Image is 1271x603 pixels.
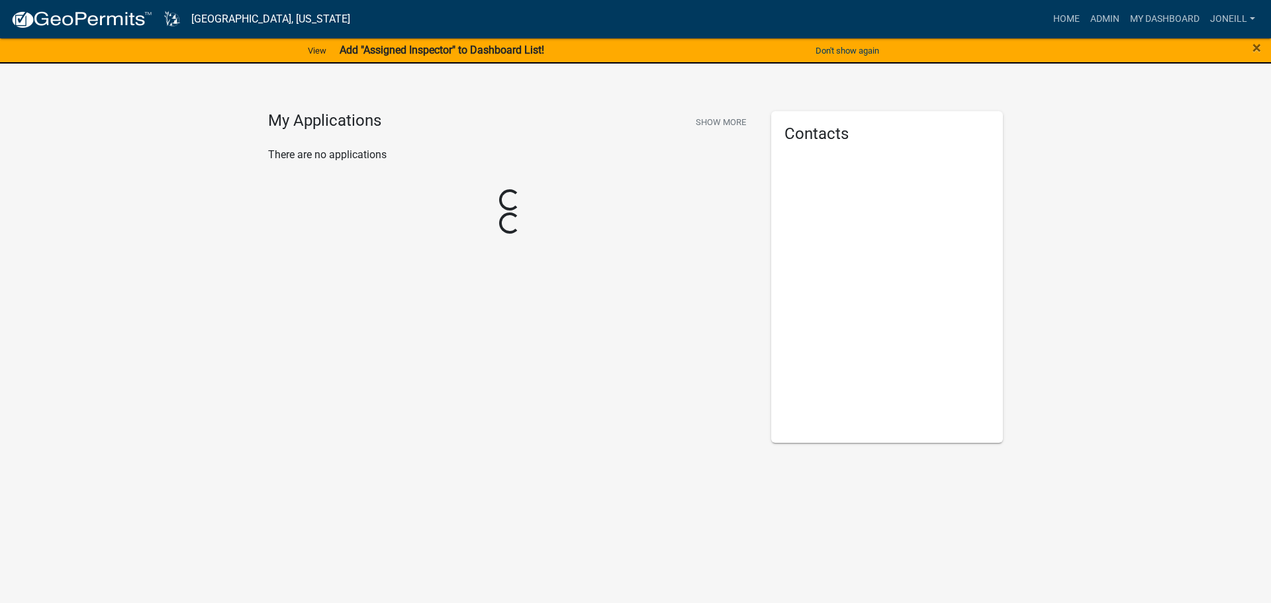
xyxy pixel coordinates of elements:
p: There are no applications [268,147,751,163]
a: joneill [1205,7,1260,32]
button: Show More [690,111,751,133]
span: × [1252,38,1261,57]
a: Admin [1085,7,1125,32]
a: View [303,40,332,62]
h5: Contacts [784,124,990,144]
h4: My Applications [268,111,381,131]
strong: Add "Assigned Inspector" to Dashboard List! [340,44,544,56]
button: Don't show again [810,40,884,62]
button: Close [1252,40,1261,56]
a: My Dashboard [1125,7,1205,32]
a: Home [1048,7,1085,32]
a: [GEOGRAPHIC_DATA], [US_STATE] [191,8,350,30]
img: Dodge County, Wisconsin [163,10,181,28]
